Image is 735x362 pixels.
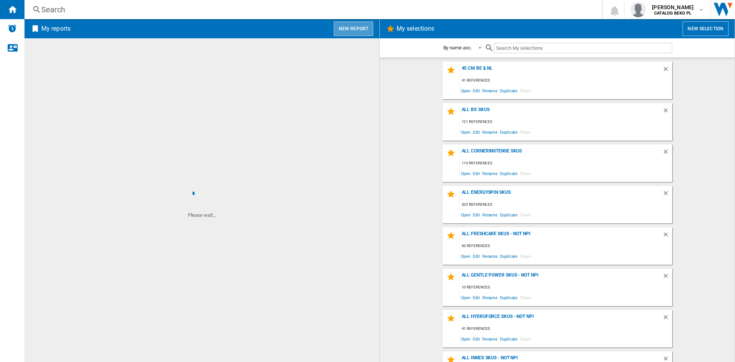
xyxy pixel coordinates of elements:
[460,127,472,137] span: Open
[472,168,481,179] span: Edit
[460,251,472,261] span: Open
[472,210,481,220] span: Edit
[460,76,672,85] div: 41 references
[662,190,672,200] div: Delete
[662,107,672,117] div: Delete
[472,292,481,303] span: Edit
[460,292,472,303] span: Open
[395,21,436,36] h2: My selections
[472,251,481,261] span: Edit
[481,251,499,261] span: Rename
[654,11,691,16] b: CATALOG BEKO PL
[519,292,532,303] span: Share
[481,334,499,344] span: Rename
[460,272,662,283] div: all gentle power skus - not npi
[519,85,532,96] span: Share
[460,231,662,241] div: all freshcare skus - not npi
[662,272,672,283] div: Delete
[460,324,672,334] div: 41 references
[652,3,694,11] span: [PERSON_NAME]
[41,4,582,15] div: Search
[662,231,672,241] div: Delete
[481,127,499,137] span: Rename
[460,334,472,344] span: Open
[460,66,662,76] div: 45 cm be & NL
[472,85,481,96] span: Edit
[494,43,672,53] input: Search My selections
[460,283,672,292] div: 10 references
[460,148,662,159] div: ALL cornerinstense skus
[499,127,519,137] span: Duplicate
[481,168,499,179] span: Rename
[519,168,532,179] span: Share
[519,127,532,137] span: Share
[499,251,519,261] span: Duplicate
[499,210,519,220] span: Duplicate
[630,2,646,17] img: profile.jpg
[8,24,17,33] img: alerts-logo.svg
[481,292,499,303] span: Rename
[519,334,532,344] span: Share
[334,21,373,36] button: New report
[481,85,499,96] span: Rename
[460,200,672,210] div: 202 references
[443,45,472,51] div: By name asc.
[519,210,532,220] span: Share
[662,66,672,76] div: Delete
[460,159,672,168] div: 119 references
[188,212,216,218] ng-transclude: Please wait...
[662,148,672,159] div: Delete
[499,334,519,344] span: Duplicate
[499,292,519,303] span: Duplicate
[460,190,662,200] div: all energyspin skus
[40,21,72,36] h2: My reports
[499,85,519,96] span: Duplicate
[460,107,662,117] div: all bx skus
[481,210,499,220] span: Rename
[460,168,472,179] span: Open
[519,251,532,261] span: Share
[460,117,672,127] div: 121 references
[472,127,481,137] span: Edit
[683,21,728,36] button: New selection
[460,210,472,220] span: Open
[460,314,662,324] div: all hydroforce skus - not npi
[499,168,519,179] span: Duplicate
[662,314,672,324] div: Delete
[472,334,481,344] span: Edit
[460,85,472,96] span: Open
[460,241,672,251] div: 62 references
